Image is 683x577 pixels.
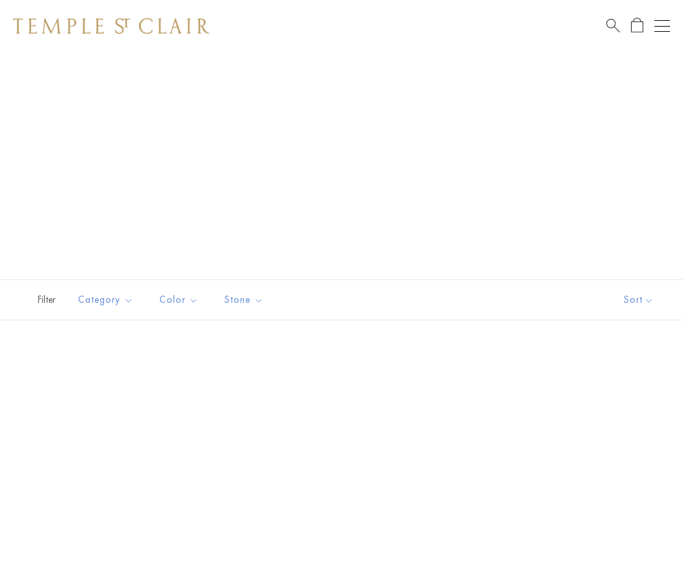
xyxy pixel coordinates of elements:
[72,292,143,308] span: Category
[631,18,643,34] a: Open Shopping Bag
[654,18,670,34] button: Open navigation
[606,18,620,34] a: Search
[150,285,208,314] button: Color
[595,280,683,320] button: Show sort by
[215,285,273,314] button: Stone
[13,18,209,34] img: Temple St. Clair
[68,285,143,314] button: Category
[218,292,273,308] span: Stone
[153,292,208,308] span: Color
